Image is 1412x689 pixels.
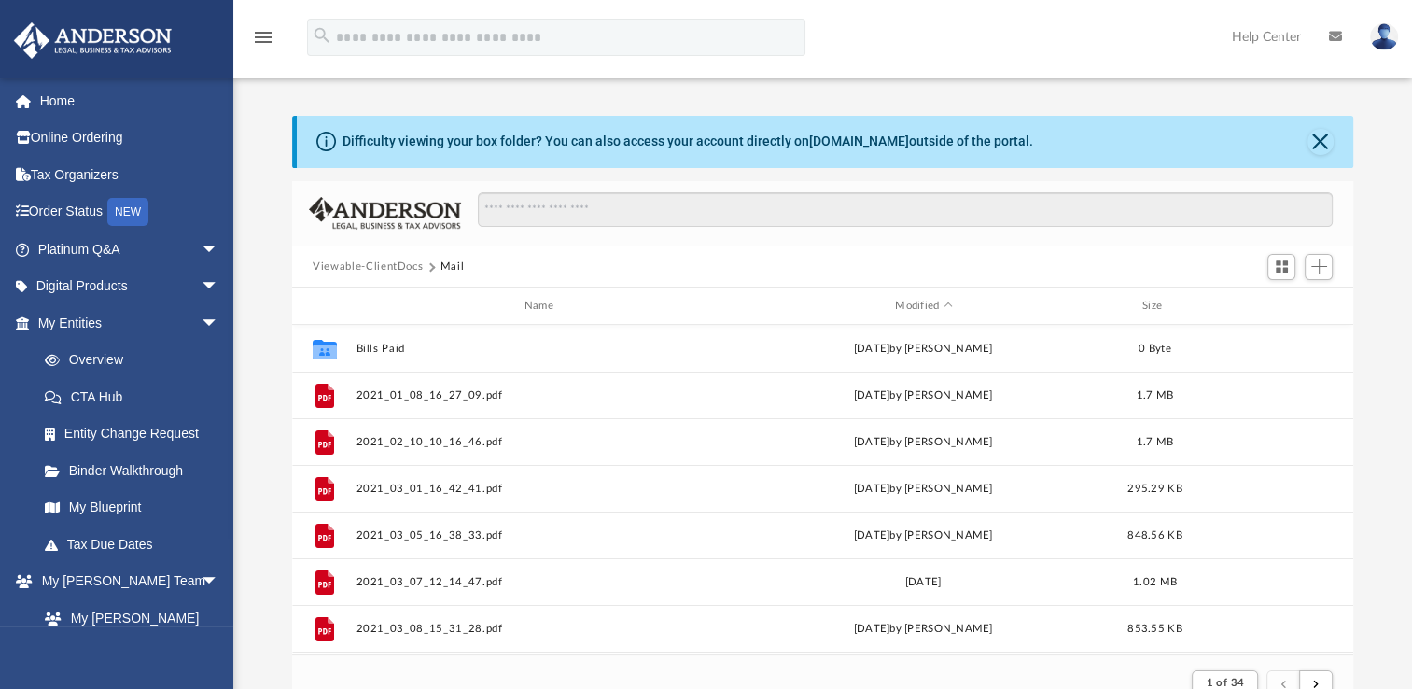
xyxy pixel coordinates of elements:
span: 848.56 KB [1127,530,1181,541]
a: My [PERSON_NAME] Teamarrow_drop_down [13,563,238,600]
button: 2021_03_05_16_38_33.pdf [356,529,729,541]
span: arrow_drop_down [201,268,238,306]
button: 2021_01_08_16_27_09.pdf [356,389,729,401]
a: Order StatusNEW [13,193,247,232]
a: My Entitiesarrow_drop_down [13,304,247,342]
img: Anderson Advisors Platinum Portal [8,22,177,59]
a: Online Ordering [13,120,247,157]
a: Home [13,82,247,120]
a: CTA Hub [26,378,247,415]
span: 853.55 KB [1127,624,1181,634]
button: Bills Paid [356,343,729,355]
div: grid [292,325,1353,654]
button: 2021_03_08_15_31_28.pdf [356,623,729,635]
span: 0 Byte [1139,344,1171,354]
div: [DATE] [737,574,1110,591]
div: id [1200,298,1331,315]
div: Modified [736,298,1110,315]
i: search [312,25,332,46]
button: Mail [440,259,465,275]
span: 1 of 34 [1206,678,1244,688]
i: menu [252,26,274,49]
span: 1.7 MB [1137,437,1174,447]
a: Binder Walkthrough [26,452,247,489]
a: My Blueprint [26,489,238,527]
span: 295.29 KB [1127,484,1181,494]
a: [DOMAIN_NAME] [809,134,909,148]
a: menu [252,35,274,49]
input: Search files and folders [478,192,1333,228]
div: [DATE] by [PERSON_NAME] [737,387,1110,404]
button: Close [1307,129,1334,155]
button: 2021_02_10_10_16_46.pdf [356,436,729,448]
a: Digital Productsarrow_drop_down [13,268,247,305]
div: [DATE] by [PERSON_NAME] [737,481,1110,498]
a: Tax Due Dates [26,526,247,563]
div: Size [1118,298,1193,315]
div: id [301,298,347,315]
div: [DATE] by [PERSON_NAME] [737,434,1110,451]
div: Name [356,298,729,315]
span: arrow_drop_down [201,304,238,343]
a: Tax Organizers [13,156,247,193]
span: 1.02 MB [1133,577,1177,587]
span: arrow_drop_down [201,563,238,601]
button: 2021_03_07_12_14_47.pdf [356,576,729,588]
button: Add [1305,254,1333,280]
span: arrow_drop_down [201,231,238,269]
a: Platinum Q&Aarrow_drop_down [13,231,247,268]
div: Difficulty viewing your box folder? You can also access your account directly on outside of the p... [343,132,1033,151]
a: My [PERSON_NAME] Team [26,599,229,659]
div: NEW [107,198,148,226]
button: 2021_03_01_16_42_41.pdf [356,483,729,495]
div: [DATE] by [PERSON_NAME] [737,341,1110,358]
div: [DATE] by [PERSON_NAME] [737,527,1110,544]
span: 1.7 MB [1137,390,1174,401]
div: [DATE] by [PERSON_NAME] [737,621,1110,638]
img: User Pic [1370,23,1398,50]
a: Entity Change Request [26,415,247,453]
button: Switch to Grid View [1267,254,1295,280]
a: Overview [26,342,247,379]
button: Viewable-ClientDocs [313,259,423,275]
